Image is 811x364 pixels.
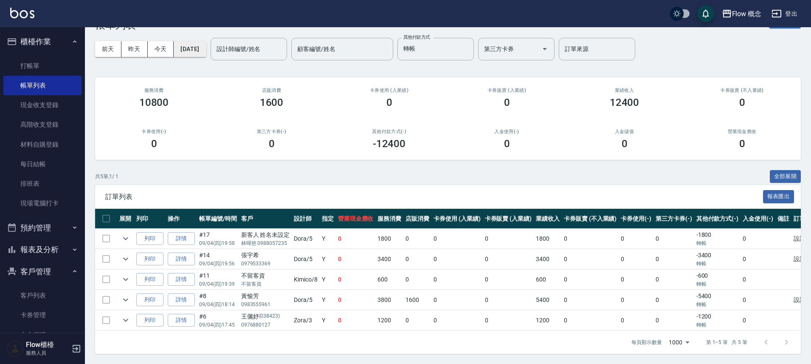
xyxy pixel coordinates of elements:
th: 客戶 [239,209,292,229]
button: 櫃檯作業 [3,31,82,53]
th: 業績收入 [534,209,562,229]
h3: 0 [504,97,510,108]
button: expand row [119,253,132,265]
div: 不留客資 [241,271,290,280]
h2: 店販消費 [223,88,320,93]
a: 詳情 [168,273,195,286]
a: 報表匯出 [763,192,794,200]
h3: -12400 [373,138,406,150]
button: 登出 [768,6,801,22]
td: Dora /5 [292,249,320,269]
td: 0 [431,229,483,249]
div: 黃愉芳 [241,292,290,301]
th: 備註 [775,209,791,229]
p: 0983555961 [241,301,290,308]
a: 打帳單 [3,56,82,76]
td: 0 [483,249,534,269]
th: 展開 [117,209,134,229]
a: 詳情 [168,232,195,245]
span: 訂單列表 [105,193,763,201]
td: Y [320,270,336,290]
td: Zora /3 [292,310,320,330]
td: 0 [483,270,534,290]
a: 入金管理 [3,325,82,345]
td: 0 [336,229,376,249]
td: 0 [403,310,431,330]
td: 0 [336,310,376,330]
button: 全部展開 [770,170,801,183]
div: 張宇希 [241,251,290,260]
p: 09/04 (四) 17:45 [199,321,237,329]
td: 0 [653,229,694,249]
td: -1800 [694,229,741,249]
th: 列印 [134,209,166,229]
th: 指定 [320,209,336,229]
a: 帳單列表 [3,76,82,95]
td: #11 [197,270,239,290]
div: 新客人 姓名未設定 [241,230,290,239]
th: 卡券使用 (入業績) [431,209,483,229]
p: (038423) [259,312,280,321]
td: 0 [562,229,619,249]
h3: 0 [739,138,745,150]
h3: 0 [739,97,745,108]
th: 服務消費 [375,209,403,229]
h3: 0 [151,138,157,150]
button: expand row [119,273,132,286]
td: 0 [483,229,534,249]
td: 0 [653,270,694,290]
h3: 12400 [610,97,639,108]
a: 詳情 [168,253,195,266]
button: 列印 [136,232,163,245]
p: 第 1–5 筆 共 5 筆 [706,338,747,346]
td: 0 [619,229,653,249]
th: 店販消費 [403,209,431,229]
th: 第三方卡券(-) [653,209,694,229]
td: 0 [653,310,694,330]
h3: 1600 [260,97,284,108]
td: 0 [741,249,775,269]
h3: 服務消費 [105,88,203,93]
td: 1600 [403,290,431,310]
p: 共 5 筆, 1 / 1 [95,173,118,180]
td: 0 [741,270,775,290]
h2: 其他付款方式(-) [341,129,438,134]
button: Flow 概念 [718,5,765,23]
button: expand row [119,293,132,306]
td: -3400 [694,249,741,269]
td: 0 [483,310,534,330]
td: 0 [403,229,431,249]
h2: 營業現金應收 [693,129,791,134]
td: 600 [534,270,562,290]
a: 詳情 [168,293,195,307]
a: 卡券管理 [3,305,82,325]
h2: 業績收入 [576,88,673,93]
h3: 0 [504,138,510,150]
p: 09/04 (四) 18:14 [199,301,237,308]
a: 現場電腦打卡 [3,193,82,213]
th: 卡券販賣 (入業績) [483,209,534,229]
td: Dora /5 [292,229,320,249]
img: Logo [10,8,34,18]
td: 0 [562,249,619,269]
button: 列印 [136,253,163,266]
td: #14 [197,249,239,269]
td: 0 [336,249,376,269]
h2: 卡券販賣 (入業績) [458,88,555,93]
td: Y [320,229,336,249]
button: Open [538,42,552,56]
button: 預約管理 [3,217,82,239]
td: 5400 [534,290,562,310]
td: Y [320,310,336,330]
th: 入金使用(-) [741,209,775,229]
h2: 卡券使用(-) [105,129,203,134]
td: Y [320,290,336,310]
h3: 0 [622,138,628,150]
td: 0 [741,229,775,249]
p: 每頁顯示數量 [631,338,662,346]
th: 卡券使用(-) [619,209,653,229]
p: 09/04 (四) 19:58 [199,239,237,247]
p: 0976880127 [241,321,290,329]
p: 轉帳 [696,280,739,288]
td: Dora /5 [292,290,320,310]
